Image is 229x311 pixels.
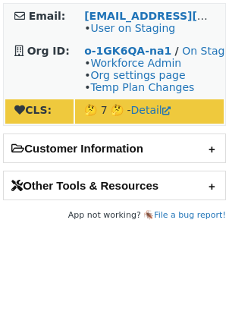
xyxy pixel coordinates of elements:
a: Workforce Admin [90,57,181,69]
a: User on Staging [90,22,175,34]
strong: / [175,45,179,57]
span: • [84,22,175,34]
strong: Org ID: [27,45,70,57]
span: • • • [84,57,194,93]
a: Org settings page [90,69,185,81]
strong: Email: [29,10,66,22]
a: o-1GK6QA-na1 [84,45,171,57]
a: File a bug report! [154,210,226,220]
strong: CLS: [14,104,52,116]
h2: Other Tools & Resources [4,171,225,199]
h2: Customer Information [4,134,225,162]
td: 🤔 7 🤔 - [75,99,224,124]
footer: App not working? 🪳 [3,208,226,223]
a: Detail [131,104,171,116]
a: Temp Plan Changes [90,81,194,93]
